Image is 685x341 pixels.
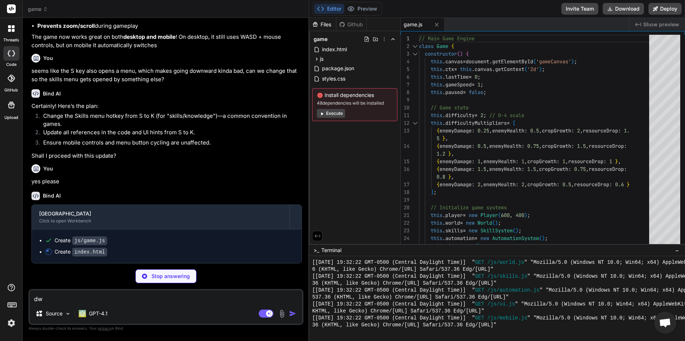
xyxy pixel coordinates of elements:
div: Github [336,21,366,28]
span: 2 [478,181,480,188]
span: 1 [521,158,524,165]
span: new [466,220,475,226]
span: , [536,166,539,172]
span: ; [545,235,548,241]
span: cropGrowth [539,166,568,172]
p: yes please [31,177,302,186]
div: 9 [401,96,409,104]
img: Pick Models [65,311,71,317]
h6: Bind AI [43,90,61,97]
div: 21 [401,211,409,219]
span: constructor [425,50,457,57]
div: Click to collapse the range. [410,50,420,58]
div: 1 [401,35,409,42]
span: . [472,66,475,72]
span: // Main Game Engine [419,35,475,42]
span: } [627,181,630,188]
span: ; [480,243,483,249]
span: 1.5 [527,166,536,172]
div: 20 [401,204,409,211]
div: 23 [401,227,409,235]
span: index.html [321,45,348,54]
span: cropGrowth [527,158,557,165]
span: new [457,243,466,249]
span: GET [475,287,484,294]
span: 1.2 [437,150,445,157]
div: 25 [401,242,409,250]
span: canvas [445,58,463,65]
button: Deploy [648,3,682,15]
span: 1 [562,158,565,165]
span: class [419,43,434,49]
span: 5 [437,135,439,142]
span: enemyDamage [439,166,472,172]
a: Open chat [654,312,676,334]
span: ) [478,243,480,249]
label: GitHub [4,87,18,93]
span: , [524,181,527,188]
span: 1. [624,127,630,134]
span: game [314,35,327,43]
span: difficultyMultipliers [445,120,507,126]
div: 7 [401,81,409,89]
span: , [445,135,448,142]
span: this [431,227,442,234]
span: ) [539,66,542,72]
span: enemyHealth [489,143,521,149]
span: . [442,227,445,234]
div: 17 [401,181,409,188]
span: 0.8 [437,173,445,180]
span: // Initialize game systems [431,204,507,211]
span: 0.75 [527,143,539,149]
span: = [463,58,466,65]
span: new [469,212,478,218]
div: 16 [401,165,409,173]
div: 4 [401,58,409,65]
span: 600 [501,212,510,218]
div: 11 [401,112,409,119]
img: settings [5,317,18,329]
img: attachment [278,310,286,318]
span: document [466,58,489,65]
span: { [437,143,439,149]
span: ) [524,212,527,218]
span: , [586,166,589,172]
span: . [442,58,445,65]
span: cropGrowth [542,127,571,134]
button: Invite Team [561,3,598,15]
span: { [437,158,439,165]
button: Download [603,3,644,15]
span: player [445,212,463,218]
span: : [521,143,524,149]
span: , [451,150,454,157]
span: . [442,120,445,126]
div: 6 [401,73,409,81]
span: = [451,243,454,249]
div: 14 [401,142,409,150]
span: ( [524,66,527,72]
span: : [571,127,574,134]
div: Click to open Workbench [39,218,282,224]
span: 2 [577,127,580,134]
span: : [571,143,574,149]
span: ] [431,189,434,195]
div: Create [55,248,107,256]
h6: Bind AI [43,192,61,199]
span: = [475,112,478,119]
span: enemyHealth [483,158,516,165]
li: Ensure mobile controls and menu button cycling are unaffected. [37,139,302,149]
span: [[DATE] 19:32:22 GMT-0500 (Central Daylight Time)] " [312,273,475,280]
span: . [442,66,445,72]
span: = [507,120,510,126]
span: cropGrowth [542,143,571,149]
span: 0.25 [478,127,489,134]
span: : [624,143,627,149]
span: : [568,166,571,172]
span: = [469,74,472,80]
div: Click to collapse the range. [410,119,420,127]
span: Terminal [321,247,341,254]
div: 19 [401,196,409,204]
div: 15 [401,158,409,165]
span: . [442,235,445,241]
span: [[DATE] 19:32:22 GMT-0500 (Central Daylight Time)] " [312,259,475,266]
